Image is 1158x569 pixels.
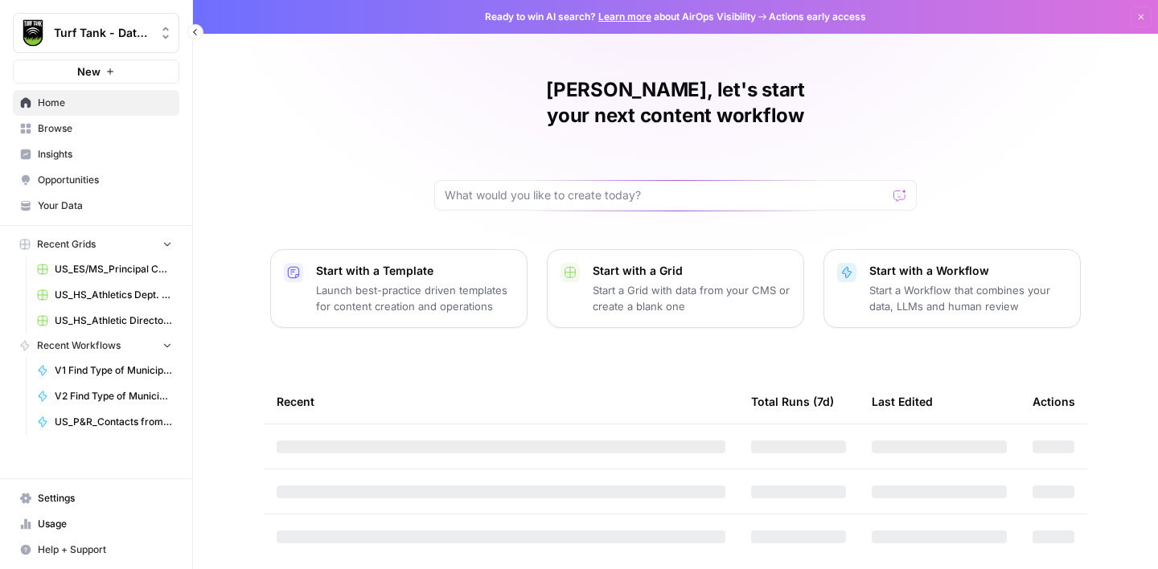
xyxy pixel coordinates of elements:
span: New [77,63,101,80]
span: Browse [38,121,172,136]
span: Your Data [38,199,172,213]
span: Help + Support [38,542,172,557]
span: Actions early access [769,10,866,24]
p: Launch best-practice driven templates for content creation and operations [316,282,514,314]
button: New [13,59,179,84]
a: V2 Find Type of Municipality [30,383,179,409]
h1: [PERSON_NAME], let's start your next content workflow [434,77,917,129]
span: Recent Workflows [37,338,121,353]
span: Ready to win AI search? about AirOps Visibility [485,10,756,24]
span: Turf Tank - Data Team [54,25,151,41]
span: Home [38,96,172,110]
button: Start with a TemplateLaunch best-practice driven templates for content creation and operations [270,249,528,328]
span: Settings [38,491,172,506]
div: Actions [1033,379,1075,424]
span: US_P&R_Contacts from Directory [55,415,172,429]
a: US_ES/MS_Principal Contacts_1 [30,256,179,282]
a: Browse [13,116,179,141]
a: US_P&R_Contacts from Directory [30,409,179,435]
button: Recent Workflows [13,334,179,358]
div: Total Runs (7d) [751,379,834,424]
span: Usage [38,517,172,531]
a: US_HS_Athletic Director_INITIAL TEST [30,308,179,334]
a: Home [13,90,179,116]
p: Start a Grid with data from your CMS or create a blank one [593,282,790,314]
button: Start with a WorkflowStart a Workflow that combines your data, LLMs and human review [823,249,1081,328]
a: Usage [13,511,179,537]
span: Opportunities [38,173,172,187]
a: US_HS_Athletics Dept. Phone Number_INITIAL TEST [30,282,179,308]
span: Recent Grids [37,237,96,252]
a: Your Data [13,193,179,219]
p: Start a Workflow that combines your data, LLMs and human review [869,282,1067,314]
span: Insights [38,147,172,162]
span: US_ES/MS_Principal Contacts_1 [55,262,172,276]
a: Insights [13,141,179,167]
span: US_HS_Athletics Dept. Phone Number_INITIAL TEST [55,288,172,302]
img: Turf Tank - Data Team Logo [18,18,47,47]
button: Workspace: Turf Tank - Data Team [13,13,179,53]
p: Start with a Grid [593,263,790,279]
a: V1 Find Type of Municipality [30,358,179,383]
p: Start with a Workflow [869,263,1067,279]
a: Learn more [598,10,651,23]
span: V1 Find Type of Municipality [55,363,172,378]
input: What would you like to create today? [445,187,887,203]
a: Opportunities [13,167,179,193]
button: Start with a GridStart a Grid with data from your CMS or create a blank one [547,249,804,328]
p: Start with a Template [316,263,514,279]
button: Recent Grids [13,232,179,256]
a: Settings [13,485,179,511]
button: Help + Support [13,537,179,563]
span: V2 Find Type of Municipality [55,389,172,403]
div: Recent [277,379,725,424]
div: Last Edited [872,379,933,424]
span: US_HS_Athletic Director_INITIAL TEST [55,313,172,328]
